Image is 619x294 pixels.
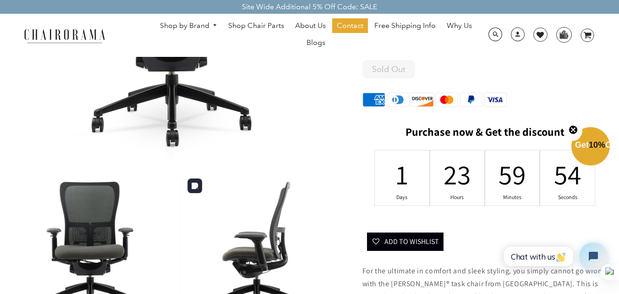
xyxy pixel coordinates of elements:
div: 54 [562,156,574,192]
div: Seconds [562,194,574,201]
a: Blogs [302,35,330,50]
h2: Purchase now & Get the discount [362,125,608,143]
a: Shop by Brand [155,19,222,33]
img: chairorama [19,28,110,44]
div: Hours [451,194,463,201]
a: Why Us [442,18,477,33]
a: Free Shipping Info [370,18,440,33]
div: 59 [506,156,518,192]
a: About Us [290,18,330,33]
span: Why Us [447,21,472,31]
img: WhatsApp_Image_2024-07-12_at_16.23.01.webp [557,28,571,41]
a: Contact [332,18,368,33]
span: Free Shipping Info [374,21,436,31]
iframe: Tidio Chat [494,235,615,278]
span: Sold Out [372,64,405,74]
nav: DesktopNavigation [149,18,483,52]
span: About Us [295,21,326,31]
div: 23 [451,156,463,192]
button: Sold Out [362,60,415,78]
span: Blogs [307,38,325,48]
span: Add To Wishlist [384,237,439,246]
div: Get10%OffClose teaser [571,128,610,166]
div: Minutes [506,194,518,201]
a: Shop Chair Parts [224,18,289,33]
span: 10% [589,140,605,150]
span: Get Off [575,140,617,150]
span: Contact [337,21,363,31]
button: Close teaser [564,120,582,141]
button: Add To Wishlist [367,233,444,251]
span: Shop Chair Parts [228,21,284,31]
div: Days [396,194,408,201]
div: 1 [396,156,408,192]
